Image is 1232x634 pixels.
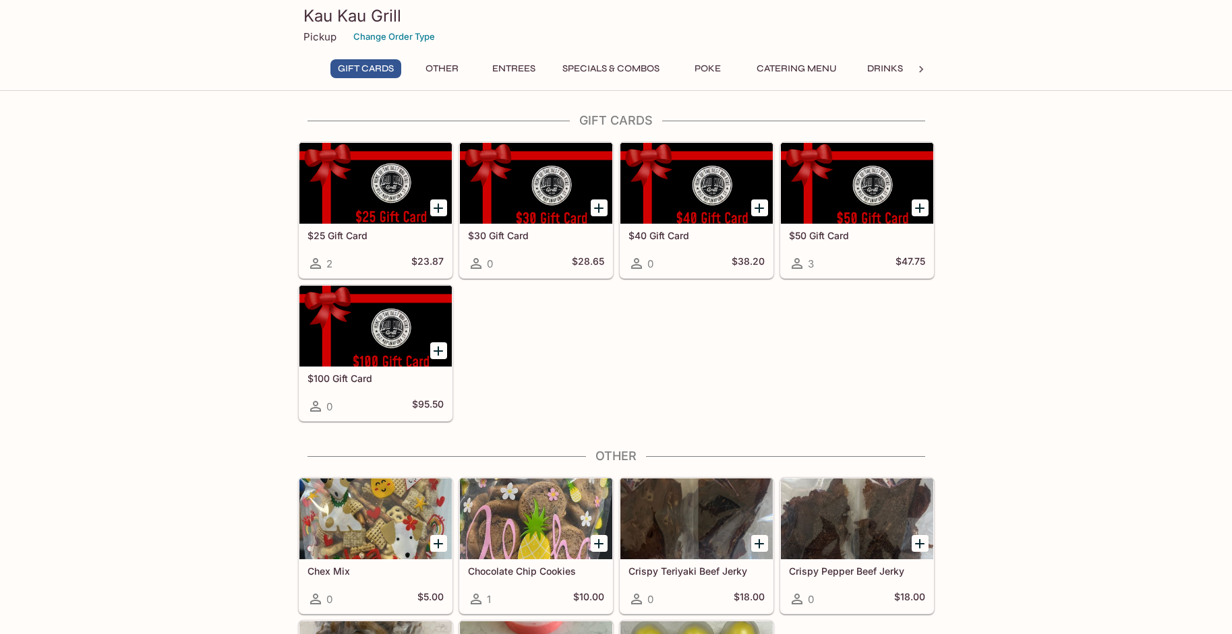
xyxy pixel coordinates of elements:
a: Crispy Pepper Beef Jerky0$18.00 [780,478,934,614]
button: Add $30 Gift Card [591,199,608,216]
h5: Chex Mix [307,565,444,577]
h5: $28.65 [572,255,604,272]
h5: $47.75 [896,255,925,272]
button: Add $50 Gift Card [912,199,929,216]
h4: Gift Cards [298,113,935,128]
h5: $18.00 [734,591,765,607]
h5: $40 Gift Card [628,230,765,241]
h5: $25 Gift Card [307,230,444,241]
div: $100 Gift Card [299,286,452,367]
button: Catering Menu [749,59,844,78]
button: Other [412,59,473,78]
h5: $18.00 [894,591,925,607]
h4: Other [298,449,935,464]
a: $25 Gift Card2$23.87 [299,142,452,278]
a: Chex Mix0$5.00 [299,478,452,614]
button: Change Order Type [347,26,441,47]
span: 0 [647,593,653,606]
div: $50 Gift Card [781,143,933,224]
button: Add $25 Gift Card [430,199,447,216]
span: 1 [487,593,491,606]
button: Add $100 Gift Card [430,342,447,359]
span: 2 [326,257,332,270]
h5: Crispy Teriyaki Beef Jerky [628,565,765,577]
button: Add Crispy Teriyaki Beef Jerky [751,535,768,552]
a: Chocolate Chip Cookies1$10.00 [459,478,613,614]
button: Entrees [483,59,544,78]
h5: $100 Gift Card [307,373,444,384]
a: $40 Gift Card0$38.20 [620,142,773,278]
a: Crispy Teriyaki Beef Jerky0$18.00 [620,478,773,614]
div: Crispy Pepper Beef Jerky [781,478,933,559]
button: Add Chex Mix [430,535,447,552]
h5: $23.87 [411,255,444,272]
button: Poke [678,59,738,78]
span: 0 [326,400,332,413]
div: $40 Gift Card [620,143,773,224]
button: Gift Cards [330,59,401,78]
span: 3 [808,257,814,270]
h5: $50 Gift Card [789,230,925,241]
span: 0 [647,257,653,270]
a: $30 Gift Card0$28.65 [459,142,613,278]
button: Add Chocolate Chip Cookies [591,535,608,552]
span: 0 [326,593,332,606]
a: $50 Gift Card3$47.75 [780,142,934,278]
span: 0 [487,257,493,270]
h3: Kau Kau Grill [303,5,929,26]
button: Add $40 Gift Card [751,199,768,216]
div: $30 Gift Card [460,143,612,224]
button: Specials & Combos [555,59,667,78]
h5: Crispy Pepper Beef Jerky [789,565,925,577]
button: Add Crispy Pepper Beef Jerky [912,535,929,552]
h5: $5.00 [417,591,444,607]
div: $25 Gift Card [299,143,452,224]
h5: $30 Gift Card [468,230,604,241]
div: Chex Mix [299,478,452,559]
h5: $38.20 [732,255,765,272]
span: 0 [808,593,814,606]
h5: $10.00 [573,591,604,607]
h5: $95.50 [412,398,444,414]
a: $100 Gift Card0$95.50 [299,285,452,421]
h5: Chocolate Chip Cookies [468,565,604,577]
p: Pickup [303,30,336,43]
div: Crispy Teriyaki Beef Jerky [620,478,773,559]
div: Chocolate Chip Cookies [460,478,612,559]
button: Drinks [855,59,916,78]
